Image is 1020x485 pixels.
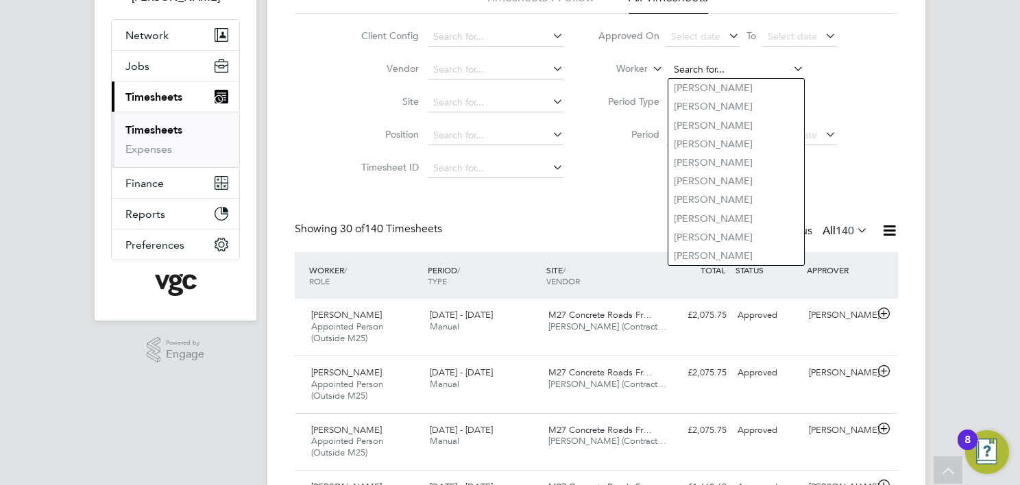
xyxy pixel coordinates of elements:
[543,258,661,293] div: SITE
[430,321,459,332] span: Manual
[671,30,720,42] span: Select date
[668,97,804,116] li: [PERSON_NAME]
[125,123,182,136] a: Timesheets
[768,129,817,141] span: Select date
[668,79,804,97] li: [PERSON_NAME]
[548,321,666,332] span: [PERSON_NAME] (Contract…
[430,435,459,447] span: Manual
[311,435,383,458] span: Appointed Person (Outside M25)
[732,419,803,442] div: Approved
[668,135,804,153] li: [PERSON_NAME]
[430,309,493,321] span: [DATE] - [DATE]
[166,337,204,349] span: Powered by
[548,435,666,447] span: [PERSON_NAME] (Contract…
[357,95,419,108] label: Site
[598,95,659,108] label: Period Type
[112,168,239,198] button: Finance
[668,190,804,209] li: [PERSON_NAME]
[428,93,563,112] input: Search for...
[548,424,652,436] span: M27 Concrete Roads Fr…
[661,362,732,384] div: £2,075.75
[668,247,804,265] li: [PERSON_NAME]
[430,378,459,390] span: Manual
[344,264,347,275] span: /
[295,222,445,236] div: Showing
[563,264,566,275] span: /
[112,51,239,81] button: Jobs
[668,153,804,172] li: [PERSON_NAME]
[111,274,240,296] a: Go to home page
[803,304,875,327] div: [PERSON_NAME]
[311,424,382,436] span: [PERSON_NAME]
[732,304,803,327] div: Approved
[964,440,971,458] div: 8
[428,27,563,47] input: Search for...
[742,27,760,45] span: To
[430,424,493,436] span: [DATE] - [DATE]
[668,172,804,190] li: [PERSON_NAME]
[732,362,803,384] div: Approved
[669,60,804,79] input: Search for...
[357,29,419,42] label: Client Config
[836,224,854,238] span: 140
[112,199,239,229] button: Reports
[309,275,330,286] span: ROLE
[306,258,424,293] div: WORKER
[768,30,817,42] span: Select date
[783,222,871,241] div: Status
[803,419,875,442] div: [PERSON_NAME]
[311,366,382,378] span: [PERSON_NAME]
[166,349,204,360] span: Engage
[357,161,419,173] label: Timesheet ID
[668,228,804,247] li: [PERSON_NAME]
[147,337,205,363] a: Powered byEngage
[701,264,725,275] span: TOTAL
[125,29,169,42] span: Network
[965,430,1009,474] button: Open Resource Center, 8 new notifications
[548,378,666,390] span: [PERSON_NAME] (Contract…
[125,90,182,103] span: Timesheets
[311,321,383,344] span: Appointed Person (Outside M25)
[125,142,172,156] a: Expenses
[125,60,149,73] span: Jobs
[803,362,875,384] div: [PERSON_NAME]
[430,366,493,378] span: [DATE] - [DATE]
[125,177,164,190] span: Finance
[357,128,419,140] label: Position
[428,60,563,79] input: Search for...
[357,62,419,75] label: Vendor
[112,20,239,50] button: Network
[428,126,563,145] input: Search for...
[823,224,868,238] label: All
[125,208,165,221] span: Reports
[112,229,239,260] button: Preferences
[155,274,197,296] img: vgcgroup-logo-retina.png
[311,378,383,401] span: Appointed Person (Outside M25)
[457,264,460,275] span: /
[340,222,365,236] span: 30 of
[548,309,652,321] span: M27 Concrete Roads Fr…
[125,238,184,251] span: Preferences
[668,116,804,135] li: [PERSON_NAME]
[586,62,648,76] label: Worker
[424,258,543,293] div: PERIOD
[668,210,804,228] li: [PERSON_NAME]
[340,222,442,236] span: 140 Timesheets
[428,275,447,286] span: TYPE
[803,258,875,282] div: APPROVER
[661,419,732,442] div: £2,075.75
[428,159,563,178] input: Search for...
[598,128,659,140] label: Period
[661,304,732,327] div: £2,075.75
[598,29,659,42] label: Approved On
[732,258,803,282] div: STATUS
[311,309,382,321] span: [PERSON_NAME]
[112,112,239,167] div: Timesheets
[546,275,580,286] span: VENDOR
[548,366,652,378] span: M27 Concrete Roads Fr…
[112,82,239,112] button: Timesheets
